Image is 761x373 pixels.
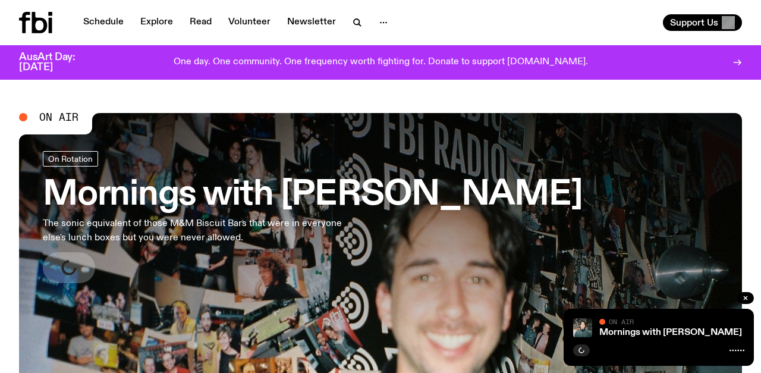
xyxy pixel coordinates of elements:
a: Mornings with [PERSON_NAME]The sonic equivalent of those M&M Biscuit Bars that were in everyone e... [43,151,583,283]
span: Support Us [670,17,718,28]
a: Read [183,14,219,31]
a: Mornings with [PERSON_NAME] [599,328,742,337]
a: Volunteer [221,14,278,31]
h3: Mornings with [PERSON_NAME] [43,178,583,212]
a: On Rotation [43,151,98,167]
span: On Air [609,318,634,325]
button: Support Us [663,14,742,31]
span: On Air [39,112,78,123]
p: The sonic equivalent of those M&M Biscuit Bars that were in everyone else's lunch boxes but you w... [43,217,347,245]
span: On Rotation [48,154,93,163]
p: One day. One community. One frequency worth fighting for. Donate to support [DOMAIN_NAME]. [174,57,588,68]
a: Schedule [76,14,131,31]
img: Radio presenter Ben Hansen sits in front of a wall of photos and an fbi radio sign. Film photo. B... [573,318,592,337]
h3: AusArt Day: [DATE] [19,52,95,73]
a: Explore [133,14,180,31]
a: Newsletter [280,14,343,31]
